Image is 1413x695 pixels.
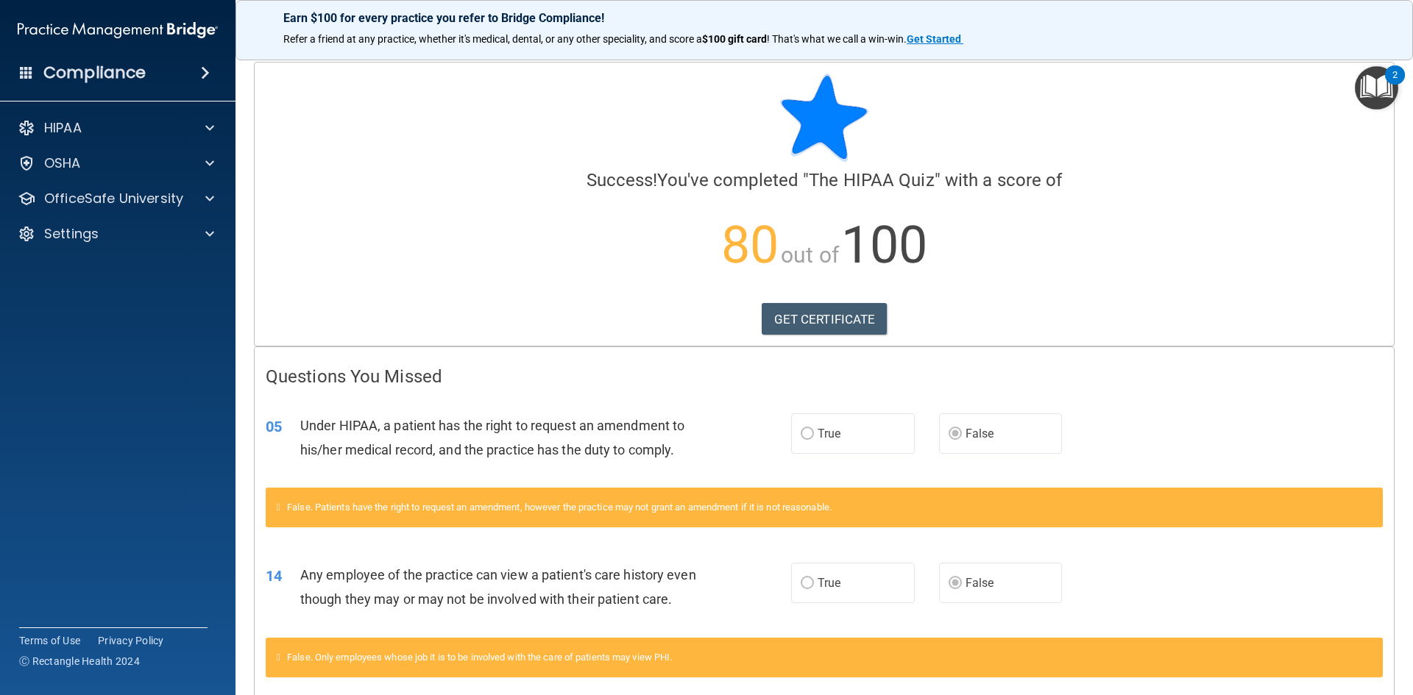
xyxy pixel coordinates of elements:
[907,33,963,45] a: Get Started
[702,33,767,45] strong: $100 gift card
[287,502,832,513] span: False. Patients have the right to request an amendment, however the practice may not grant an ame...
[907,33,961,45] strong: Get Started
[266,367,1383,386] h4: Questions You Missed
[266,418,282,435] span: 05
[801,429,814,440] input: True
[818,427,840,441] span: True
[18,225,214,243] a: Settings
[43,63,146,83] h4: Compliance
[841,215,927,275] span: 100
[780,74,868,162] img: blue-star-rounded.9d042014.png
[587,170,658,190] span: Success!
[266,567,282,585] span: 14
[300,567,696,607] span: Any employee of the practice can view a patient's care history even though they may or may not be...
[283,11,1365,25] p: Earn $100 for every practice you refer to Bridge Compliance!
[18,154,214,172] a: OSHA
[966,576,994,590] span: False
[721,215,779,275] span: 80
[966,427,994,441] span: False
[809,170,934,190] span: The HIPAA Quiz
[949,429,962,440] input: False
[801,578,814,589] input: True
[266,171,1383,190] h4: You've completed " " with a score of
[818,576,840,590] span: True
[287,652,672,663] span: False. Only employees whose job it is to be involved with the care of patients may view PHI.
[949,578,962,589] input: False
[283,33,702,45] span: Refer a friend at any practice, whether it's medical, dental, or any other speciality, and score a
[44,190,183,207] p: OfficeSafe University
[98,633,164,648] a: Privacy Policy
[44,154,81,172] p: OSHA
[19,633,80,648] a: Terms of Use
[44,225,99,243] p: Settings
[781,242,839,268] span: out of
[767,33,907,45] span: ! That's what we call a win-win.
[44,119,82,137] p: HIPAA
[18,190,214,207] a: OfficeSafe University
[18,119,214,137] a: HIPAA
[300,418,684,457] span: Under HIPAA, a patient has the right to request an amendment to his/her medical record, and the p...
[18,15,218,45] img: PMB logo
[1355,66,1398,110] button: Open Resource Center, 2 new notifications
[762,303,888,335] a: GET CERTIFICATE
[1392,75,1398,94] div: 2
[19,654,140,669] span: Ⓒ Rectangle Health 2024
